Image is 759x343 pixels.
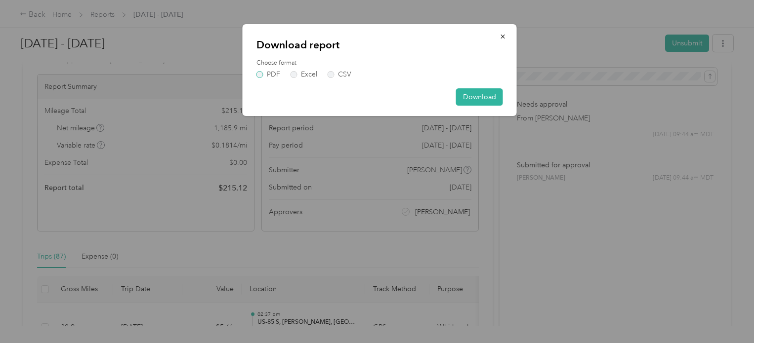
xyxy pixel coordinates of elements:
[256,38,503,52] p: Download report
[291,71,317,78] label: Excel
[704,288,759,343] iframe: Everlance-gr Chat Button Frame
[256,59,503,68] label: Choose format
[456,88,503,106] button: Download
[328,71,351,78] label: CSV
[256,71,280,78] label: PDF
